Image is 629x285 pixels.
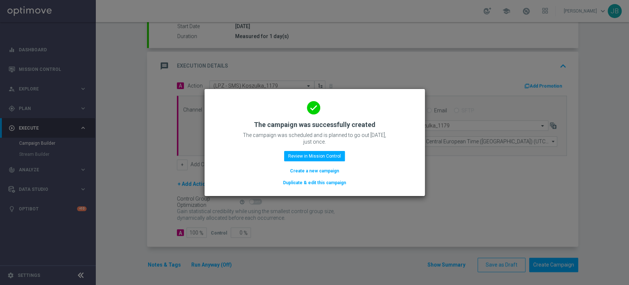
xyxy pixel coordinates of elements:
[289,167,340,175] button: Create a new campaign
[241,132,388,145] p: The campaign was scheduled and is planned to go out [DATE], just once.
[284,151,345,161] button: Review in Mission Control
[254,120,375,129] h2: The campaign was successfully created
[282,179,347,187] button: Duplicate & edit this campaign
[307,101,320,114] i: done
